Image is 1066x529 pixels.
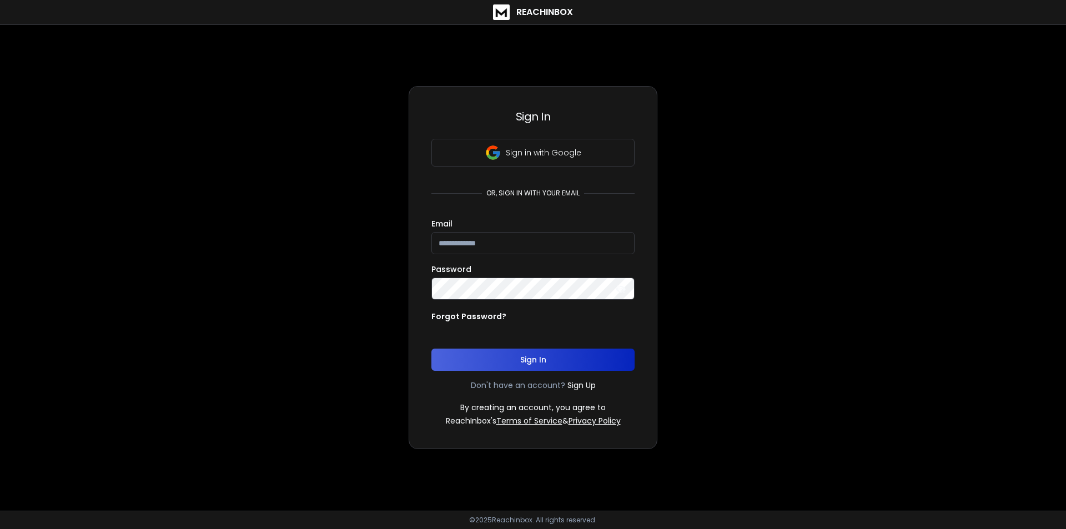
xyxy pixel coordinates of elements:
[469,516,597,525] p: © 2025 Reachinbox. All rights reserved.
[460,402,606,413] p: By creating an account, you agree to
[431,311,506,322] p: Forgot Password?
[446,415,621,426] p: ReachInbox's &
[569,415,621,426] a: Privacy Policy
[493,4,573,20] a: ReachInbox
[431,265,471,273] label: Password
[493,4,510,20] img: logo
[431,139,635,167] button: Sign in with Google
[471,380,565,391] p: Don't have an account?
[431,109,635,124] h3: Sign In
[482,189,584,198] p: or, sign in with your email
[431,349,635,371] button: Sign In
[496,415,562,426] a: Terms of Service
[567,380,596,391] a: Sign Up
[431,220,452,228] label: Email
[516,6,573,19] h1: ReachInbox
[506,147,581,158] p: Sign in with Google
